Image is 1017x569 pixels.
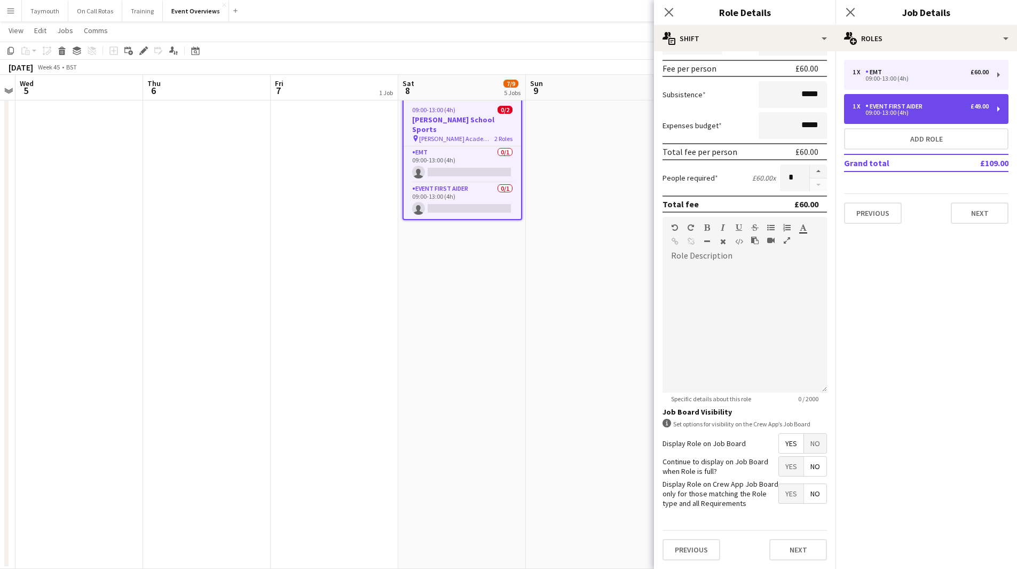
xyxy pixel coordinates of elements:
[529,84,543,97] span: 9
[703,223,711,232] button: Bold
[146,84,161,97] span: 6
[794,199,818,209] div: £60.00
[273,84,283,97] span: 7
[767,223,775,232] button: Unordered List
[865,68,886,76] div: EMT
[844,154,945,172] td: Grand total
[663,146,737,157] div: Total fee per person
[719,237,727,246] button: Clear Formatting
[663,407,827,417] h3: Job Board Visibility
[663,173,718,183] label: People required
[34,26,46,35] span: Edit
[795,146,818,157] div: £60.00
[779,434,803,453] span: Yes
[853,76,989,81] div: 09:00-13:00 (4h)
[735,237,743,246] button: HTML Code
[403,79,414,88] span: Sat
[419,135,494,143] span: [PERSON_NAME] Academy Playing Fields
[663,63,716,74] div: Fee per person
[663,121,722,130] label: Expenses budget
[163,1,229,21] button: Event Overviews
[412,106,455,114] span: 09:00-13:00 (4h)
[795,63,818,74] div: £60.00
[504,89,521,97] div: 5 Jobs
[703,237,711,246] button: Horizontal Line
[401,84,414,97] span: 8
[663,90,706,99] label: Subsistence
[810,165,827,178] button: Increase
[663,395,760,403] span: Specific details about this role
[275,79,283,88] span: Fri
[404,146,521,183] app-card-role: EMT0/109:00-13:00 (4h)
[66,63,77,71] div: BST
[769,539,827,560] button: Next
[971,68,989,76] div: £60.00
[84,26,108,35] span: Comms
[404,115,521,134] h3: [PERSON_NAME] School Sports
[663,419,827,429] div: Set options for visibility on the Crew App’s Job Board
[403,98,522,220] app-job-card: 09:00-13:00 (4h)0/2[PERSON_NAME] School Sports [PERSON_NAME] Academy Playing Fields2 RolesEMT0/10...
[654,26,835,51] div: Shift
[687,223,695,232] button: Redo
[654,5,835,19] h3: Role Details
[865,103,927,110] div: Event First Aider
[53,24,77,37] a: Jobs
[663,439,746,448] label: Display Role on Job Board
[752,173,776,183] div: £60.00 x
[503,80,518,88] span: 7/9
[663,479,778,509] label: Display Role on Crew App Job Board only for those matching the Role type and all Requirements
[799,223,807,232] button: Text Color
[804,457,826,476] span: No
[22,1,68,21] button: Taymouth
[4,24,28,37] a: View
[498,106,513,114] span: 0/2
[751,223,759,232] button: Strikethrough
[379,89,393,97] div: 1 Job
[9,62,33,73] div: [DATE]
[767,236,775,245] button: Insert video
[835,26,1017,51] div: Roles
[779,484,803,503] span: Yes
[853,110,989,115] div: 09:00-13:00 (4h)
[530,79,543,88] span: Sun
[147,79,161,88] span: Thu
[57,26,73,35] span: Jobs
[671,223,679,232] button: Undo
[80,24,112,37] a: Comms
[663,457,778,476] label: Continue to display on Job Board when Role is full?
[951,202,1008,224] button: Next
[783,223,791,232] button: Ordered List
[751,236,759,245] button: Paste as plain text
[18,84,34,97] span: 5
[20,79,34,88] span: Wed
[30,24,51,37] a: Edit
[971,103,989,110] div: £49.00
[783,236,791,245] button: Fullscreen
[719,223,727,232] button: Italic
[735,223,743,232] button: Underline
[844,202,902,224] button: Previous
[835,5,1017,19] h3: Job Details
[779,457,803,476] span: Yes
[804,434,826,453] span: No
[494,135,513,143] span: 2 Roles
[68,1,122,21] button: On Call Rotas
[663,199,699,209] div: Total fee
[35,63,62,71] span: Week 45
[122,1,163,21] button: Training
[853,68,865,76] div: 1 x
[790,395,827,403] span: 0 / 2000
[9,26,23,35] span: View
[804,484,826,503] span: No
[663,539,720,560] button: Previous
[844,128,1008,150] button: Add role
[853,103,865,110] div: 1 x
[404,183,521,219] app-card-role: Event First Aider0/109:00-13:00 (4h)
[945,154,1008,172] td: £109.00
